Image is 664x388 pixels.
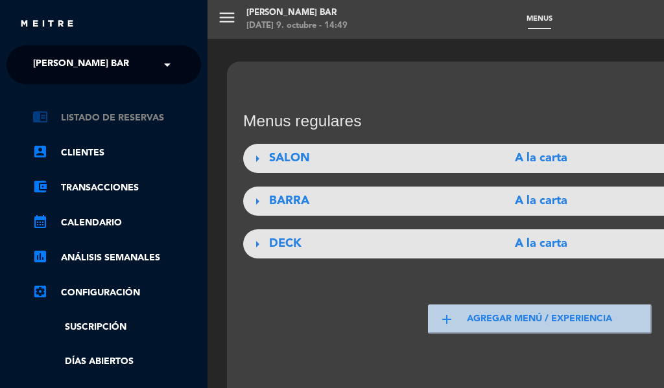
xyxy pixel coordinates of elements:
[32,320,201,335] a: Suscripción
[32,109,48,124] i: chrome_reader_mode
[32,215,201,231] a: calendar_monthCalendario
[32,180,201,196] a: account_balance_walletTransacciones
[19,19,75,29] img: MEITRE
[33,51,129,78] span: [PERSON_NAME] BAR
[32,285,201,301] a: Configuración
[32,214,48,229] i: calendar_month
[32,284,48,299] i: settings_applications
[32,249,48,264] i: assessment
[32,179,48,194] i: account_balance_wallet
[32,354,201,369] a: Días abiertos
[32,110,201,126] a: chrome_reader_modeListado de Reservas
[32,145,201,161] a: account_boxClientes
[32,250,201,266] a: assessmentANÁLISIS SEMANALES
[32,144,48,159] i: account_box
